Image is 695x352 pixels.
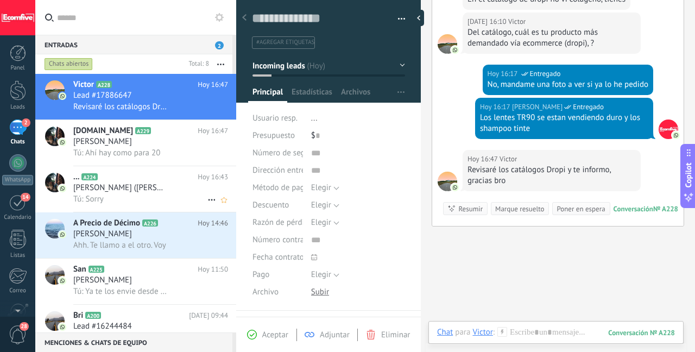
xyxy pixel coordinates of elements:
[252,127,303,144] div: Presupuesto
[530,68,561,79] span: Entregado
[209,54,232,74] button: Más
[252,284,303,301] div: Archivo
[81,173,97,180] span: A224
[198,218,228,229] span: Hoy 14:46
[96,81,112,88] span: A228
[256,39,314,46] span: #agregar etiquetas
[142,219,158,227] span: A226
[252,113,298,123] span: Usuario resp.
[451,46,459,54] img: com.amocrm.amocrmwa.svg
[198,79,228,90] span: Hoy 16:47
[252,249,303,266] div: Fecha contrato
[512,102,563,112] span: Deiverth Rodriguez (Oficina de Venta)
[2,139,34,146] div: Chats
[73,218,140,229] span: A Precio de Décimo
[508,16,526,27] span: Victor
[480,112,648,134] div: Los lentes TR90 se estan vendiendo duro y los shampoo tinte
[198,264,228,275] span: Hoy 11:50
[59,185,66,192] img: icon
[73,90,132,101] span: Lead #17886647
[252,149,336,157] span: Número de seguimiento
[614,204,653,213] div: Conversación
[292,87,332,103] span: Estadísticas
[252,162,303,179] div: Dirección entrega
[73,125,133,136] span: [DOMAIN_NAME]
[198,125,228,136] span: Hoy 16:47
[2,175,33,185] div: WhatsApp
[311,269,331,280] span: Elegir
[311,200,331,210] span: Elegir
[557,204,605,214] div: Poner en espera
[311,127,405,144] div: $
[2,214,34,221] div: Calendario
[252,231,303,249] div: Número contrato
[73,229,132,240] span: [PERSON_NAME]
[467,27,636,49] div: Del catálogo, cuál es tu producto más demandado vía ecommerce (dropi), ?
[185,59,209,70] div: Total: 8
[73,136,132,147] span: [PERSON_NAME]
[252,184,309,192] span: Método de pago
[35,120,236,166] a: avataricon[DOMAIN_NAME]A229Hoy 16:47[PERSON_NAME]Tú: Ahí hay como para 20
[252,179,303,197] div: Método de pago
[35,166,236,212] a: avataricon...A224Hoy 16:43[PERSON_NAME] ([PERSON_NAME])Tú: Sorry
[59,277,66,285] img: icon
[252,236,311,244] span: Número contrato
[311,183,331,193] span: Elegir
[73,275,132,286] span: [PERSON_NAME]
[413,10,424,26] div: Ocultar
[311,217,331,228] span: Elegir
[135,127,151,134] span: A229
[45,58,93,71] div: Chats abiertos
[341,87,370,103] span: Archivos
[59,323,66,331] img: icon
[493,327,495,338] span: :
[35,332,232,352] div: Menciones & Chats de equipo
[488,68,520,79] div: Hoy 16:17
[438,34,457,54] span: Victor
[35,35,232,54] div: Entradas
[311,113,318,123] span: ...
[89,266,104,273] span: A225
[495,204,544,214] div: Marque resuelto
[73,79,94,90] span: Victor
[252,166,314,174] span: Dirección entrega
[467,154,500,165] div: Hoy 16:47
[311,179,339,197] button: Elegir
[311,266,339,284] button: Elegir
[59,139,66,146] img: icon
[2,65,34,72] div: Panel
[252,144,303,162] div: Número de seguimiento
[73,264,86,275] span: San
[467,165,636,186] div: Revisaré los catálogos Dropi y te informo, gracias bro
[659,120,678,139] span: Deiverth Rodriguez
[85,312,101,319] span: A200
[573,102,604,112] span: Entregado
[683,163,694,188] span: Copilot
[438,172,457,191] span: Victor
[73,310,83,321] span: Bri
[73,240,166,250] span: Ahh. Te llamo a el otro. Voy
[480,102,512,112] div: Hoy 16:17
[73,102,168,112] span: Revisaré los catálogos Dropi y te informo, gracias bro
[59,231,66,238] img: icon
[73,148,160,158] span: Tú: Ahí hay como para 20
[252,253,304,261] span: Fecha contrato
[215,41,224,49] span: 2
[262,330,288,340] span: Aceptar
[20,322,29,331] span: 28
[252,218,313,227] span: Razón de pérdida
[608,328,675,337] div: 228
[252,271,269,279] span: Pago
[252,130,295,141] span: Presupuesto
[311,197,339,214] button: Elegir
[35,212,236,258] a: avatariconA Precio de DécimoA226Hoy 14:46[PERSON_NAME]Ahh. Te llamo a el otro. Voy
[189,310,228,321] span: [DATE] 09:44
[73,172,79,183] span: ...
[2,252,34,259] div: Listas
[73,321,132,332] span: Lead #16244484
[35,259,236,304] a: avatariconSanA225Hoy 11:50[PERSON_NAME]Tú: Ya te los envie desde mi cel bro
[672,131,680,139] img: com.amocrm.amocrmwa.svg
[252,201,289,209] span: Descuento
[73,194,104,204] span: Tú: Sorry
[458,204,483,214] div: Resumir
